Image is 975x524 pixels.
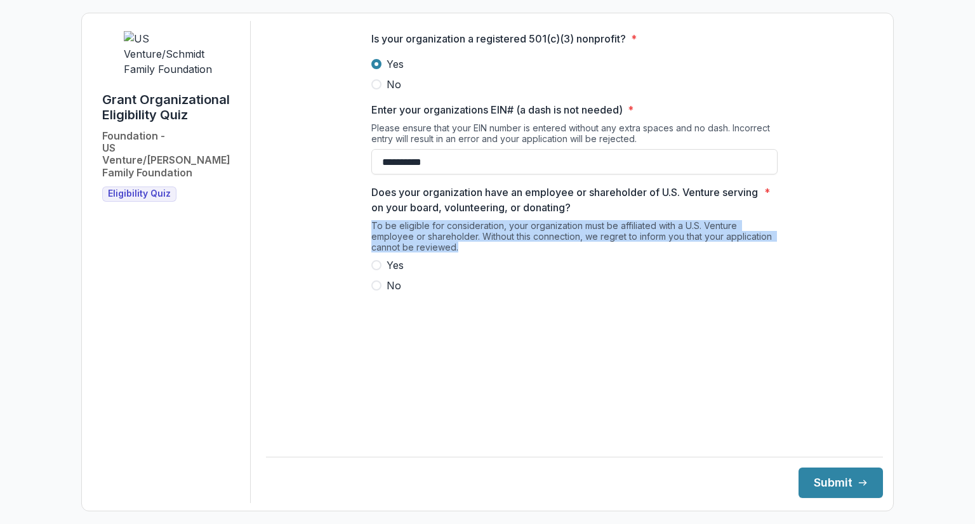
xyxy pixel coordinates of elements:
p: Is your organization a registered 501(c)(3) nonprofit? [371,31,626,46]
span: Yes [387,56,404,72]
div: Please ensure that your EIN number is entered without any extra spaces and no dash. Incorrect ent... [371,122,778,149]
img: US Venture/Schmidt Family Foundation [124,31,219,77]
h1: Grant Organizational Eligibility Quiz [102,92,240,122]
span: Yes [387,258,404,273]
button: Submit [799,468,883,498]
span: No [387,278,401,293]
h2: Foundation - US Venture/[PERSON_NAME] Family Foundation [102,130,240,179]
span: Eligibility Quiz [108,188,171,199]
span: No [387,77,401,92]
p: Does your organization have an employee or shareholder of U.S. Venture serving on your board, vol... [371,185,759,215]
p: Enter your organizations EIN# (a dash is not needed) [371,102,623,117]
div: To be eligible for consideration, your organization must be affiliated with a U.S. Venture employ... [371,220,778,258]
